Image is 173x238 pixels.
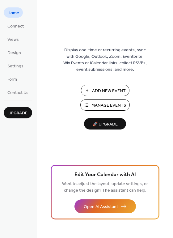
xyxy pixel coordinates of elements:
[62,180,148,195] span: Want to adjust the layout, update settings, or change the design? The assistant can help.
[7,50,21,56] span: Design
[80,99,130,111] button: Manage Events
[91,102,126,109] span: Manage Events
[4,47,25,57] a: Design
[7,10,19,16] span: Home
[7,76,17,83] span: Form
[7,63,23,70] span: Settings
[4,34,23,44] a: Views
[4,74,21,84] a: Form
[74,171,136,179] span: Edit Your Calendar with AI
[88,120,122,129] span: 🚀 Upgrade
[4,107,32,118] button: Upgrade
[84,204,118,210] span: Open AI Assistant
[4,61,27,71] a: Settings
[7,23,24,30] span: Connect
[81,85,129,96] button: Add New Event
[7,36,19,43] span: Views
[4,87,32,97] a: Contact Us
[4,7,23,18] a: Home
[84,118,126,130] button: 🚀 Upgrade
[63,47,147,73] span: Display one-time or recurring events, sync with Google, Outlook, Zoom, Eventbrite, Wix Events or ...
[8,110,27,117] span: Upgrade
[4,21,27,31] a: Connect
[92,88,126,94] span: Add New Event
[74,199,136,213] button: Open AI Assistant
[7,90,28,96] span: Contact Us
